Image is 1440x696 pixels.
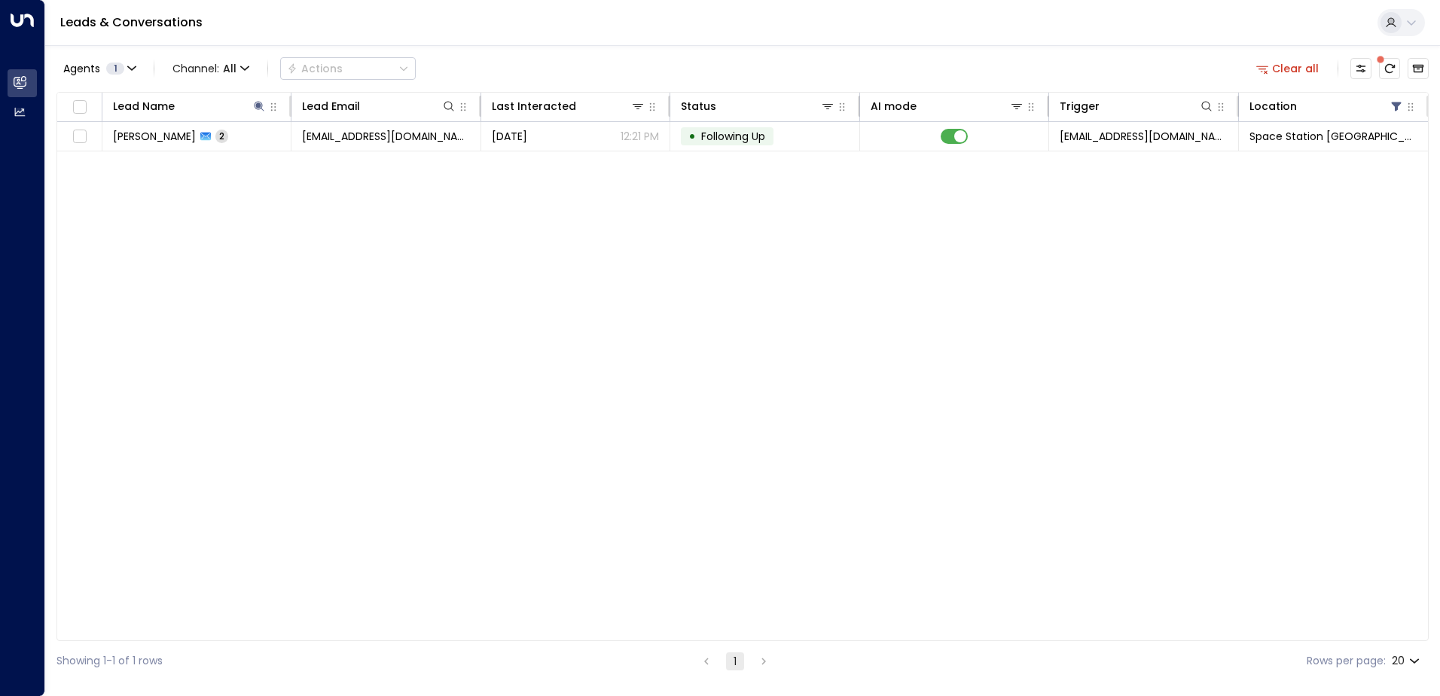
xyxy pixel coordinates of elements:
[60,14,203,31] a: Leads & Conversations
[280,57,416,80] button: Actions
[681,97,716,115] div: Status
[1392,650,1423,672] div: 20
[681,97,834,115] div: Status
[492,129,527,144] span: Yesterday
[1249,129,1417,144] span: Space Station Swiss Cottage
[1350,58,1371,79] button: Customize
[1249,97,1404,115] div: Location
[1408,58,1429,79] button: Archived Leads
[688,124,696,149] div: •
[302,97,360,115] div: Lead Email
[726,652,744,670] button: page 1
[1060,129,1227,144] span: leads@space-station.co.uk
[1249,97,1297,115] div: Location
[1250,58,1326,79] button: Clear all
[113,97,267,115] div: Lead Name
[697,652,773,670] nav: pagination navigation
[223,63,236,75] span: All
[1060,97,1100,115] div: Trigger
[63,63,100,74] span: Agents
[56,653,163,669] div: Showing 1-1 of 1 rows
[1060,97,1213,115] div: Trigger
[106,63,124,75] span: 1
[56,58,142,79] button: Agents1
[621,129,659,144] p: 12:21 PM
[70,98,89,117] span: Toggle select all
[113,97,175,115] div: Lead Name
[1379,58,1400,79] span: There are new threads available. Refresh the grid to view the latest updates.
[166,58,255,79] button: Channel:All
[871,97,1024,115] div: AI mode
[1307,653,1386,669] label: Rows per page:
[280,57,416,80] div: Button group with a nested menu
[113,129,196,144] span: Szymon Sienczak
[287,62,343,75] div: Actions
[871,97,917,115] div: AI mode
[302,97,456,115] div: Lead Email
[302,129,469,144] span: Sienczak85@gmail.com
[70,127,89,146] span: Toggle select row
[492,97,576,115] div: Last Interacted
[492,97,645,115] div: Last Interacted
[166,58,255,79] span: Channel:
[215,130,228,142] span: 2
[701,129,765,144] span: Following Up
